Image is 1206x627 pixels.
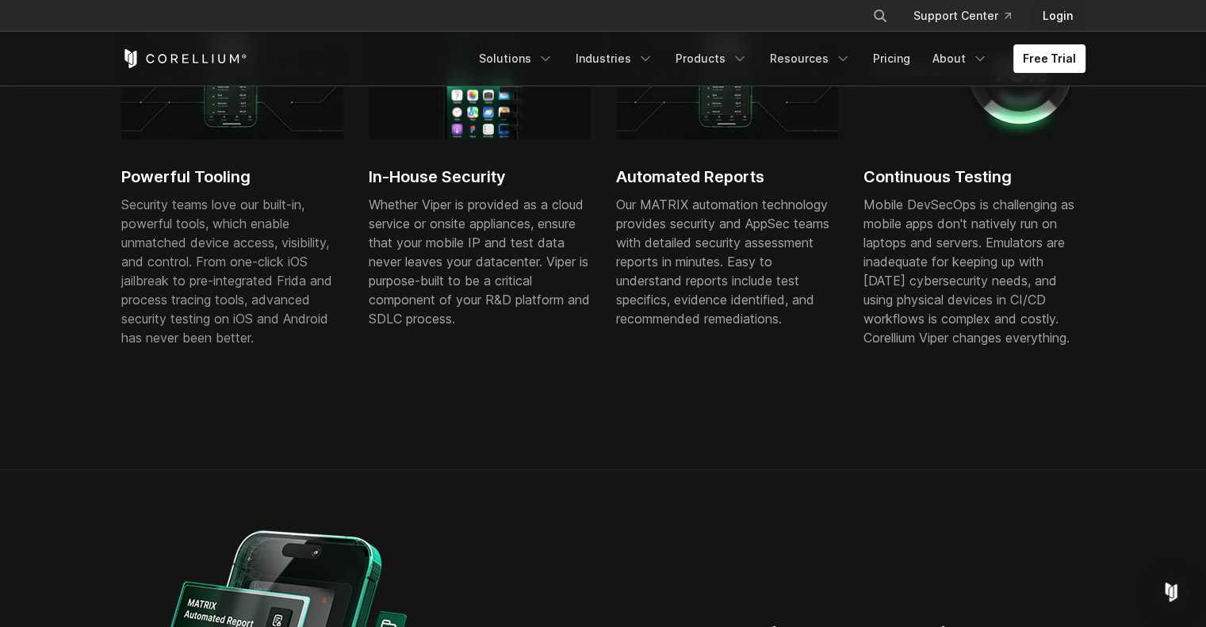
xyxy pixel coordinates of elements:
[616,165,838,189] h2: Automated Reports
[863,195,1085,347] div: Mobile DevSecOps is challenging as mobile apps don't natively run on laptops and servers. Emulato...
[901,2,1024,30] a: Support Center
[863,44,920,73] a: Pricing
[760,44,860,73] a: Resources
[469,44,563,73] a: Solutions
[121,165,343,189] h2: Powerful Tooling
[369,165,591,189] h2: In-House Security
[853,2,1085,30] div: Navigation Menu
[121,49,247,68] a: Corellium Home
[1013,44,1085,73] a: Free Trial
[566,44,663,73] a: Industries
[866,2,894,30] button: Search
[1152,573,1190,611] div: Open Intercom Messenger
[923,44,997,73] a: About
[1030,2,1085,30] a: Login
[469,44,1085,73] div: Navigation Menu
[863,165,1085,189] h2: Continuous Testing
[121,197,332,346] span: Security teams love our built-in, powerful tools, which enable unmatched device access, visibilit...
[369,195,591,328] div: Whether Viper is provided as a cloud service or onsite appliances, ensure that your mobile IP and...
[616,195,838,328] div: Our MATRIX automation technology provides security and AppSec teams with detailed security assess...
[666,44,757,73] a: Products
